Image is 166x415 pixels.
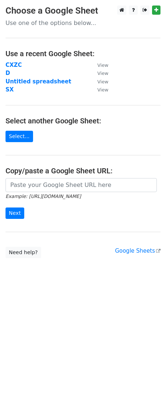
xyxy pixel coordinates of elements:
[115,248,160,254] a: Google Sheets
[6,247,41,258] a: Need help?
[6,6,160,16] h3: Choose a Google Sheet
[90,70,108,76] a: View
[6,178,157,192] input: Paste your Google Sheet URL here
[6,78,71,85] a: Untitled spreadsheet
[90,62,108,68] a: View
[6,86,14,93] a: SX
[6,116,160,125] h4: Select another Google Sheet:
[6,62,22,68] a: CXZC
[6,131,33,142] a: Select...
[6,194,81,199] small: Example: [URL][DOMAIN_NAME]
[6,19,160,27] p: Use one of the options below...
[6,49,160,58] h4: Use a recent Google Sheet:
[97,71,108,76] small: View
[6,70,10,76] a: D
[97,79,108,84] small: View
[97,62,108,68] small: View
[90,86,108,93] a: View
[90,78,108,85] a: View
[97,87,108,93] small: View
[6,207,24,219] input: Next
[6,166,160,175] h4: Copy/paste a Google Sheet URL:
